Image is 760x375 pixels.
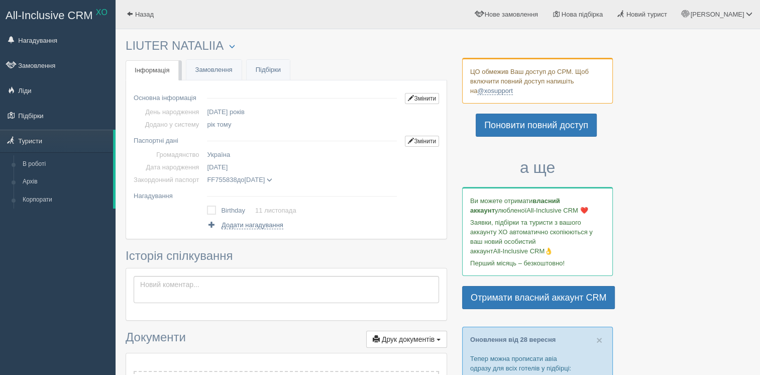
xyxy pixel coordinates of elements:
span: Інформація [135,66,170,74]
td: Нагадування [134,186,203,202]
td: Громадянство [134,148,203,161]
a: Замовлення [186,60,242,80]
a: Архів [18,173,113,191]
span: до [207,176,272,183]
a: Додати нагадування [207,220,283,230]
span: [DATE] [244,176,265,183]
b: власний аккаунт [470,197,560,214]
a: Корпорати [18,191,113,209]
a: Поновити повний доступ [476,114,597,137]
p: Ви можете отримати улюбленої [470,196,605,215]
span: рік тому [207,121,231,128]
p: Заявки, підбірки та туристи з вашого аккаунту ХО автоматично скопіюються у ваш новий особистий ак... [470,218,605,256]
td: День народження [134,106,203,118]
span: FF755838 [207,176,237,183]
h3: LIUTER NATALIIA [126,39,447,53]
a: @xosupport [477,87,512,95]
td: Основна інформація [134,88,203,106]
a: Змінити [405,136,439,147]
p: Перший місяць – безкоштовно! [470,258,605,268]
span: Додати нагадування [222,221,283,229]
span: All-Inclusive CRM👌 [493,247,553,255]
a: 11 листопада [255,207,296,214]
td: [DATE] років [203,106,401,118]
span: [PERSON_NAME] [690,11,744,18]
span: Новий турист [626,11,667,18]
span: × [596,334,602,346]
p: Тепер можна прописати авіа одразу для всіх готелів у підбірці: [470,354,605,373]
span: Друк документів [382,335,435,343]
span: Назад [135,11,154,18]
a: В роботі [18,155,113,173]
a: Інформація [126,60,179,81]
td: Україна [203,148,401,161]
td: Закордонний паспорт [134,173,203,186]
a: Отримати власний аккаунт CRM [462,286,615,309]
span: Нове замовлення [485,11,538,18]
a: Оновлення від 28 вересня [470,336,556,343]
td: Додано у систему [134,118,203,131]
button: Друк документів [366,331,447,348]
span: All-Inclusive CRM ❤️ [526,207,588,214]
td: Паспортні дані [134,131,203,148]
sup: XO [96,8,107,17]
td: Дата народження [134,161,203,173]
td: Birthday [221,204,255,218]
div: ЦО обмежив Ваш доступ до СРМ. Щоб включити повний доступ напишіть на [462,58,613,104]
span: [DATE] [207,163,228,171]
h3: а ще [462,159,613,176]
a: Змінити [405,93,439,104]
span: All-Inclusive CRM [6,9,93,22]
span: Нова підбірка [562,11,603,18]
a: Підбірки [247,60,290,80]
button: Close [596,335,602,345]
h3: Історія спілкування [126,249,447,262]
h3: Документи [126,331,447,348]
a: All-Inclusive CRM XO [1,1,115,28]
